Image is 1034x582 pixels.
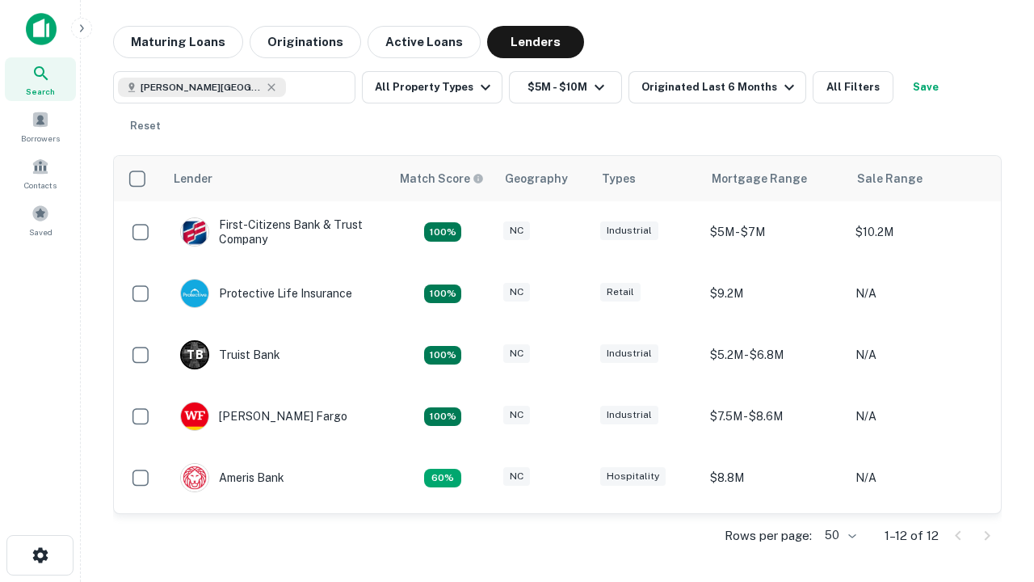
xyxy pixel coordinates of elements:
[847,324,993,386] td: N/A
[702,201,847,263] td: $5M - $7M
[5,151,76,195] a: Contacts
[503,221,530,240] div: NC
[424,407,461,427] div: Matching Properties: 2, hasApolloMatch: undefined
[725,526,812,546] p: Rows per page:
[953,401,1034,479] iframe: Chat Widget
[602,169,636,188] div: Types
[702,508,847,570] td: $9.2M
[702,156,847,201] th: Mortgage Range
[600,406,658,424] div: Industrial
[164,156,390,201] th: Lender
[600,221,658,240] div: Industrial
[187,347,203,364] p: T B
[180,402,347,431] div: [PERSON_NAME] Fargo
[900,71,952,103] button: Save your search to get updates of matches that match your search criteria.
[495,156,592,201] th: Geography
[847,156,993,201] th: Sale Range
[24,179,57,192] span: Contacts
[120,110,171,142] button: Reset
[847,201,993,263] td: $10.2M
[26,85,55,98] span: Search
[141,80,262,95] span: [PERSON_NAME][GEOGRAPHIC_DATA], [GEOGRAPHIC_DATA]
[509,71,622,103] button: $5M - $10M
[505,169,568,188] div: Geography
[180,279,352,308] div: Protective Life Insurance
[702,324,847,386] td: $5.2M - $6.8M
[400,170,484,188] div: Capitalize uses an advanced AI algorithm to match your search with the best lender. The match sco...
[180,340,280,369] div: Truist Bank
[21,132,60,145] span: Borrowers
[5,198,76,242] a: Saved
[424,346,461,365] div: Matching Properties: 3, hasApolloMatch: undefined
[362,71,502,103] button: All Property Types
[628,71,806,103] button: Originated Last 6 Months
[424,222,461,242] div: Matching Properties: 2, hasApolloMatch: undefined
[503,467,530,486] div: NC
[600,344,658,363] div: Industrial
[503,283,530,302] div: NC
[600,467,666,486] div: Hospitality
[29,226,53,238] span: Saved
[181,218,208,246] img: picture
[600,283,641,302] div: Retail
[702,447,847,508] td: $8.8M
[180,217,374,247] div: First-citizens Bank & Trust Company
[712,169,807,188] div: Mortgage Range
[181,280,208,307] img: picture
[641,78,799,97] div: Originated Last 6 Months
[592,156,702,201] th: Types
[847,263,993,324] td: N/A
[857,169,923,188] div: Sale Range
[368,26,481,58] button: Active Loans
[174,169,212,188] div: Lender
[390,156,495,201] th: Capitalize uses an advanced AI algorithm to match your search with the best lender. The match sco...
[113,26,243,58] button: Maturing Loans
[181,403,208,430] img: picture
[180,463,284,492] div: Ameris Bank
[5,104,76,148] a: Borrowers
[503,344,530,363] div: NC
[181,464,208,491] img: picture
[487,26,584,58] button: Lenders
[424,285,461,304] div: Matching Properties: 2, hasApolloMatch: undefined
[702,263,847,324] td: $9.2M
[400,170,481,188] h6: Match Score
[818,524,859,547] div: 50
[503,406,530,424] div: NC
[702,386,847,447] td: $7.5M - $8.6M
[250,26,361,58] button: Originations
[847,447,993,508] td: N/A
[847,386,993,447] td: N/A
[885,526,939,546] p: 1–12 of 12
[813,71,893,103] button: All Filters
[26,13,57,45] img: capitalize-icon.png
[424,469,461,488] div: Matching Properties: 1, hasApolloMatch: undefined
[847,508,993,570] td: N/A
[5,57,76,101] a: Search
